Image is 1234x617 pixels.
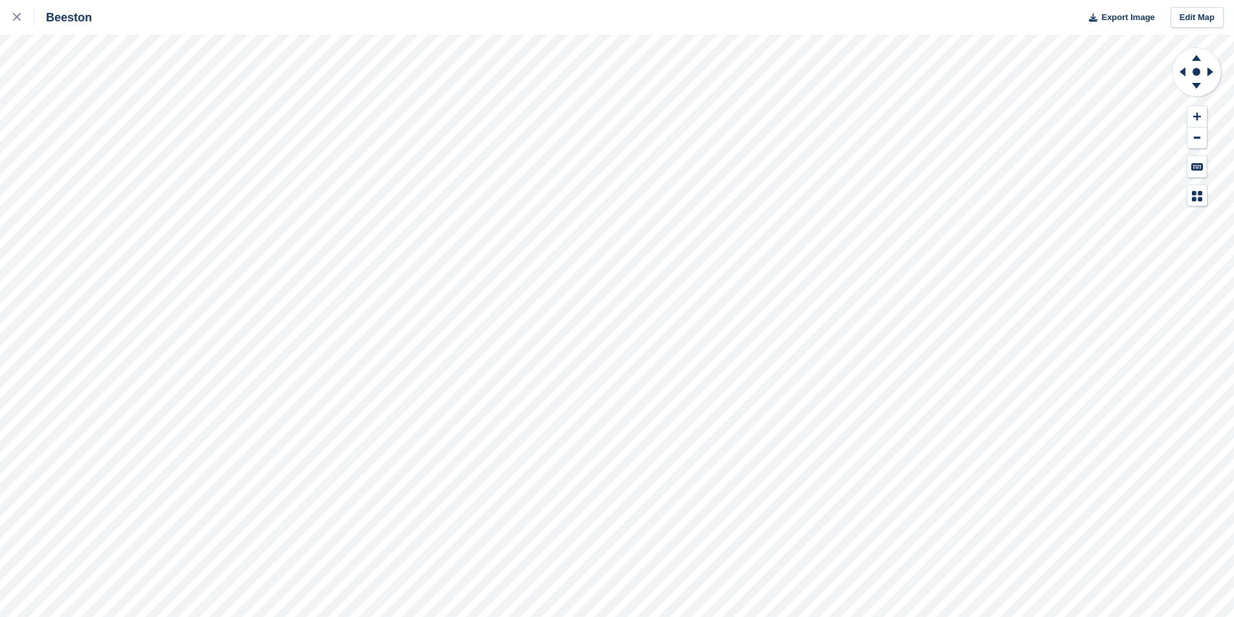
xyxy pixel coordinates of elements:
div: Beeston [34,10,92,25]
button: Export Image [1081,7,1155,28]
button: Keyboard Shortcuts [1187,156,1207,177]
a: Edit Map [1171,7,1224,28]
button: Zoom In [1187,106,1207,128]
button: Zoom Out [1187,128,1207,149]
span: Export Image [1101,11,1154,24]
button: Map Legend [1187,185,1207,207]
